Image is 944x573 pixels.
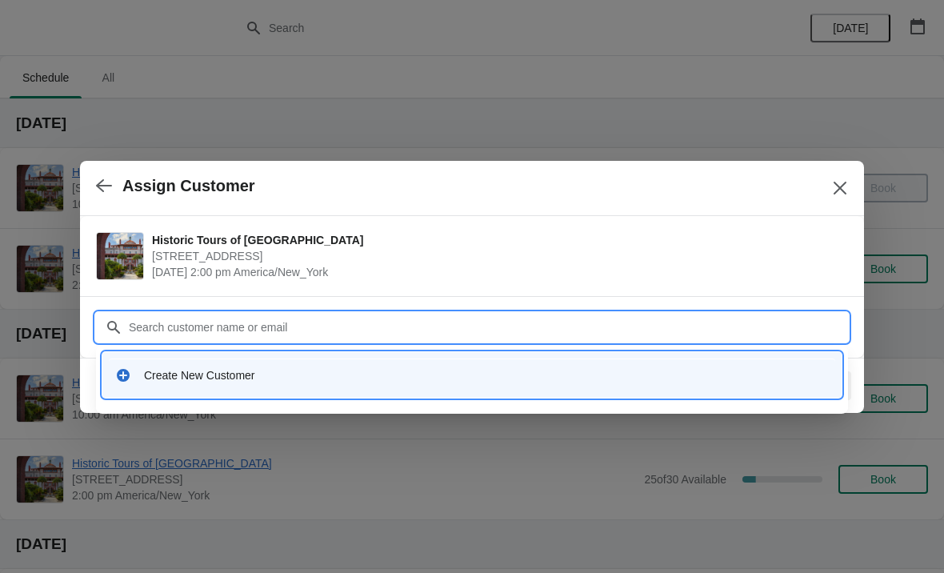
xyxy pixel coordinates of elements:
[826,174,854,202] button: Close
[152,264,840,280] span: [DATE] 2:00 pm America/New_York
[144,367,829,383] div: Create New Customer
[128,313,848,342] input: Search customer name or email
[152,232,840,248] span: Historic Tours of [GEOGRAPHIC_DATA]
[152,248,840,264] span: [STREET_ADDRESS]
[122,177,255,195] h2: Assign Customer
[97,233,143,279] img: Historic Tours of Flagler College | 74 King Street, St. Augustine, FL, USA | October 9 | 2:00 pm ...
